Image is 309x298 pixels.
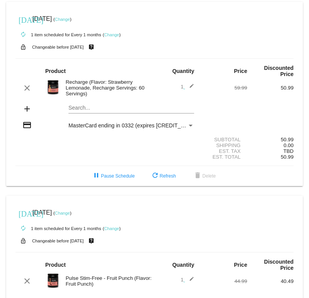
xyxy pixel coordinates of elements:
button: Delete [187,169,222,183]
div: Recharge (Flavor: Strawberry Lemonade, Recharge Servings: 60 Servings) [62,79,155,97]
div: 59.99 [201,85,247,91]
mat-icon: autorenew [19,224,28,233]
img: Recharge-60S-bottle-Image-Carousel-Strw-Lemonade.png [45,80,61,95]
strong: Product [45,68,66,74]
span: MasterCard ending in 0332 (expires [CREDIT_CARD_DATA]) [68,122,216,129]
strong: Product [45,262,66,268]
a: Change [55,17,70,22]
small: Changeable before [DATE] [32,239,84,243]
div: Pulse Stim-Free - Fruit Punch (Flavor: Fruit Punch) [62,275,155,287]
mat-icon: add [22,104,32,113]
div: Subtotal [201,137,247,142]
mat-icon: edit [185,276,194,286]
small: ( ) [53,211,72,215]
a: Change [104,226,119,231]
input: Search... [68,105,194,111]
mat-icon: live_help [87,42,96,52]
small: ( ) [102,32,121,37]
small: ( ) [102,226,121,231]
span: Pause Schedule [92,173,135,179]
strong: Discounted Price [264,65,294,77]
div: 50.99 [247,137,294,142]
mat-icon: pause [92,171,101,181]
a: Change [104,32,119,37]
span: TBD [283,148,294,154]
strong: Quantity [172,68,194,74]
mat-icon: [DATE] [19,208,28,218]
mat-icon: credit_card [22,120,32,130]
a: Change [55,211,70,215]
strong: Price [234,262,247,268]
span: Refresh [150,173,176,179]
strong: Discounted Price [264,259,294,271]
div: Shipping [201,142,247,148]
strong: Price [234,68,247,74]
small: 1 item scheduled for Every 1 months [15,226,101,231]
small: 1 item scheduled for Every 1 months [15,32,101,37]
span: 0.00 [283,142,294,148]
span: 50.99 [281,154,294,160]
small: Changeable before [DATE] [32,45,84,49]
button: Refresh [144,169,182,183]
mat-select: Payment Method [68,122,194,129]
div: 44.99 [201,278,247,284]
mat-icon: delete [193,171,202,181]
span: 1 [181,84,194,90]
div: 50.99 [247,85,294,91]
span: 1 [181,277,194,283]
div: Est. Total [201,154,247,160]
mat-icon: lock_open [19,236,28,246]
div: 40.49 [247,278,294,284]
span: Delete [193,173,216,179]
strong: Quantity [172,262,194,268]
mat-icon: live_help [87,236,96,246]
mat-icon: clear [22,83,32,93]
mat-icon: refresh [150,171,160,181]
mat-icon: clear [22,276,32,286]
mat-icon: lock_open [19,42,28,52]
mat-icon: autorenew [19,30,28,39]
button: Pause Schedule [85,169,141,183]
small: ( ) [53,17,72,22]
div: Est. Tax [201,148,247,154]
mat-icon: [DATE] [19,15,28,24]
mat-icon: edit [185,83,194,93]
img: PulseSF-20S-Fruit-Punch-Transp.png [45,273,61,288]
